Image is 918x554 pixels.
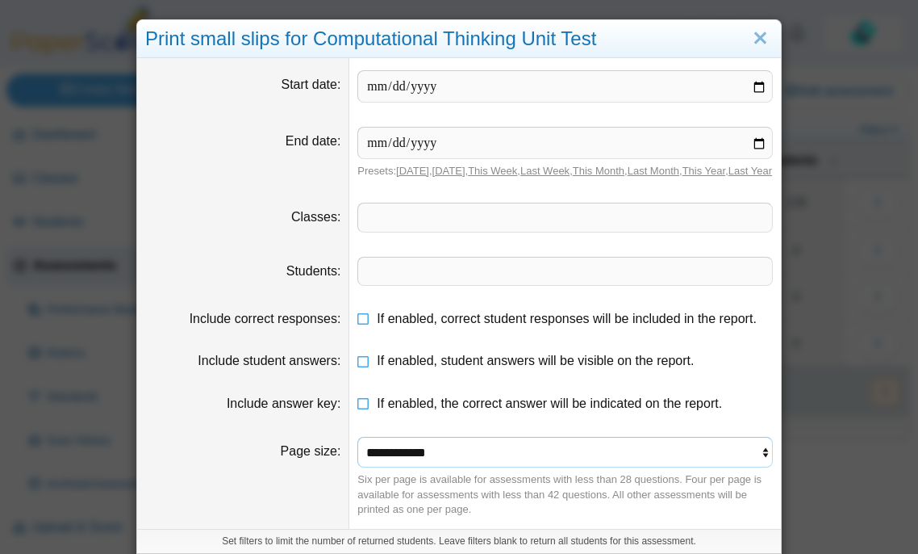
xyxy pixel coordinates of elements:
a: This Week [468,165,517,177]
a: Last Month [628,165,679,177]
div: Six per page is available for assessments with less than 28 questions. Four per page is available... [357,472,773,517]
a: Last Week [520,165,570,177]
div: Print small slips for Computational Thinking Unit Test [137,20,781,58]
div: Set filters to limit the number of returned students. Leave filters blank to return all students ... [137,529,781,553]
label: Classes [291,210,340,224]
label: End date [286,134,341,148]
label: Start date [282,78,341,91]
a: This Month [573,165,624,177]
label: Students [286,264,341,278]
a: Last Year [728,165,772,177]
tags: ​ [357,257,773,286]
span: If enabled, correct student responses will be included in the report. [377,312,757,325]
a: [DATE] [432,165,465,177]
label: Page size [281,444,341,458]
a: This Year [682,165,726,177]
label: Include answer key [227,397,340,410]
tags: ​ [357,203,773,232]
a: Close [748,25,773,52]
label: Include student answers [198,354,340,367]
span: If enabled, the correct answer will be indicated on the report. [377,397,722,410]
label: Include correct responses [190,312,341,325]
div: Presets: , , , , , , , [357,164,773,178]
span: If enabled, student answers will be visible on the report. [377,354,694,367]
a: [DATE] [396,165,429,177]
